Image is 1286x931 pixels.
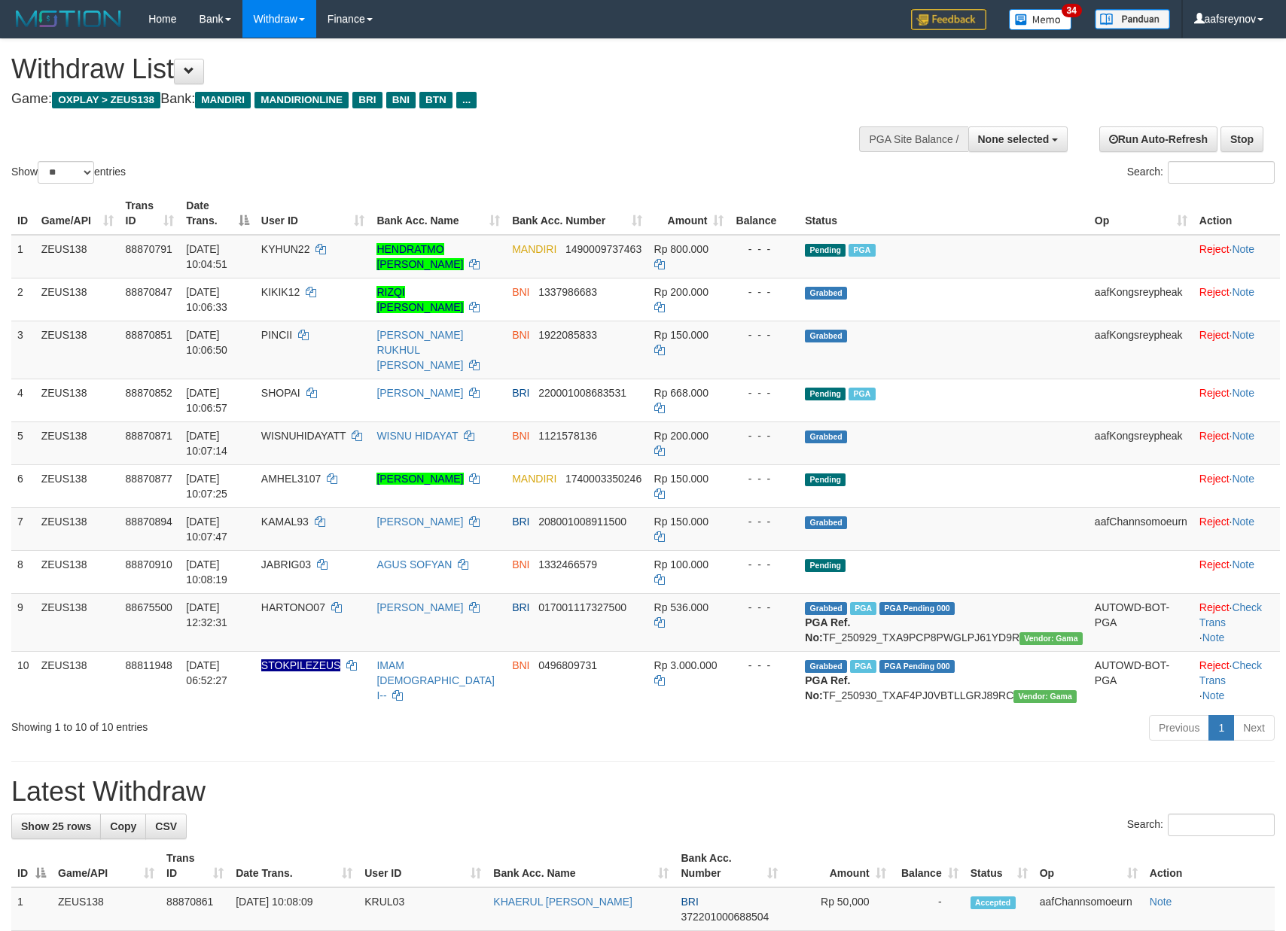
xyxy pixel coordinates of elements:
[512,329,529,341] span: BNI
[654,430,709,442] span: Rp 200.000
[186,430,227,457] span: [DATE] 10:07:14
[100,814,146,839] a: Copy
[681,911,769,923] span: Copy 372201000688504 to clipboard
[736,471,793,486] div: - - -
[261,659,341,671] span: Nama rekening ada tanda titik/strip, harap diedit
[11,844,52,887] th: ID: activate to sort column descending
[1193,464,1280,507] td: ·
[126,430,172,442] span: 88870871
[376,601,463,613] a: [PERSON_NAME]
[805,287,847,300] span: Grabbed
[736,284,793,300] div: - - -
[1199,601,1262,628] a: Check Trans
[35,192,120,235] th: Game/API: activate to sort column ascending
[964,844,1034,887] th: Status: activate to sort column ascending
[376,243,463,270] a: HENDRATMO [PERSON_NAME]
[1232,286,1254,298] a: Note
[1193,278,1280,321] td: ·
[736,428,793,443] div: - - -
[538,286,597,298] span: Copy 1337986683 to clipboard
[736,658,793,673] div: - - -
[230,844,358,887] th: Date Trans.: activate to sort column ascending
[126,516,172,528] span: 88870894
[126,659,172,671] span: 88811948
[1199,430,1230,442] a: Reject
[1193,421,1280,464] td: ·
[1168,161,1275,184] input: Search:
[376,286,463,313] a: RIZQI [PERSON_NAME]
[1232,243,1254,255] a: Note
[1149,715,1209,741] a: Previous
[1193,192,1280,235] th: Action
[1199,558,1230,570] a: Reject
[512,659,529,671] span: BNI
[186,329,227,356] span: [DATE] 10:06:50
[261,473,321,485] span: AMHEL3107
[506,192,648,235] th: Bank Acc. Number: activate to sort column ascending
[512,286,529,298] span: BNI
[126,558,172,570] span: 88870910
[849,388,875,400] span: Marked by aafanarl
[1089,192,1193,235] th: Op: activate to sort column ascending
[978,133,1050,145] span: None selected
[1199,659,1230,671] a: Reject
[261,430,346,442] span: WISNUHIDAYATT
[654,659,718,671] span: Rp 3.000.000
[1202,631,1225,643] a: Note
[736,600,793,615] div: - - -
[784,887,892,931] td: Rp 50,000
[512,430,529,442] span: BNI
[186,243,227,270] span: [DATE] 10:04:51
[911,9,986,30] img: Feedback.jpg
[160,844,230,887] th: Trans ID: activate to sort column ascending
[654,243,709,255] span: Rp 800.000
[11,464,35,507] td: 6
[1193,379,1280,421] td: ·
[11,54,843,84] h1: Withdraw List
[799,651,1089,709] td: TF_250930_TXAF4PJ0VBTLLGRJ89RC
[52,844,160,887] th: Game/API: activate to sort column ascending
[11,161,126,184] label: Show entries
[968,126,1068,152] button: None selected
[358,887,487,931] td: KRUL03
[254,92,349,108] span: MANDIRIONLINE
[675,844,783,887] th: Bank Acc. Number: activate to sort column ascending
[799,593,1089,651] td: TF_250929_TXA9PCP8PWGLPJ61YD9R
[654,286,709,298] span: Rp 200.000
[1232,558,1254,570] a: Note
[35,507,120,550] td: ZEUS138
[11,593,35,651] td: 9
[512,558,529,570] span: BNI
[11,235,35,278] td: 1
[255,192,371,235] th: User ID: activate to sort column ascending
[971,896,1016,909] span: Accepted
[512,473,556,485] span: MANDIRI
[35,464,120,507] td: ZEUS138
[654,473,709,485] span: Rp 150.000
[1144,844,1275,887] th: Action
[352,92,382,108] span: BRI
[1193,507,1280,550] td: ·
[261,387,300,399] span: SHOPAI
[512,387,529,399] span: BRI
[736,385,793,400] div: - - -
[1089,278,1193,321] td: aafKongsreypheak
[155,820,177,832] span: CSV
[386,92,416,108] span: BNI
[805,330,847,342] span: Grabbed
[1232,516,1254,528] a: Note
[126,329,172,341] span: 88870851
[1150,896,1172,908] a: Note
[1089,593,1193,651] td: AUTOWD-BOT-PGA
[186,659,227,686] span: [DATE] 06:52:27
[261,243,310,255] span: KYHUN22
[376,329,463,371] a: [PERSON_NAME] RUKHUL [PERSON_NAME]
[1089,321,1193,379] td: aafKongsreypheak
[654,601,709,613] span: Rp 536.000
[160,887,230,931] td: 88870861
[376,430,458,442] a: WISNU HIDAYAT
[730,192,799,235] th: Balance
[805,674,850,701] b: PGA Ref. No:
[1193,651,1280,709] td: · ·
[35,550,120,593] td: ZEUS138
